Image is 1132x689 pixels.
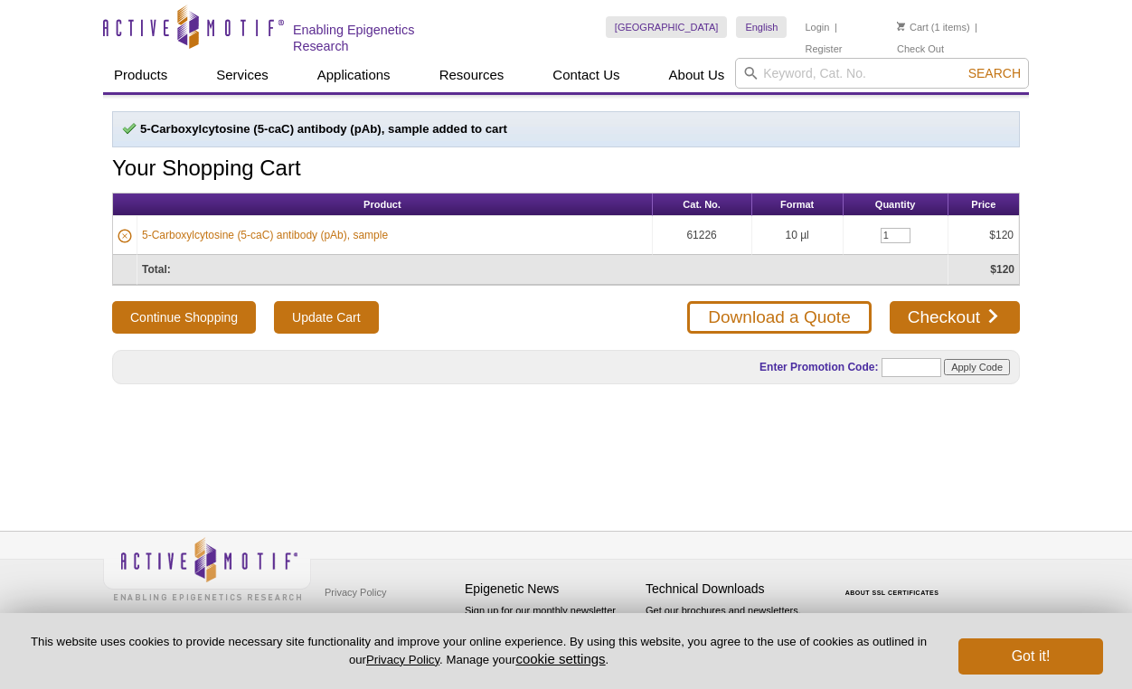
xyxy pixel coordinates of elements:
[363,199,401,210] span: Product
[307,58,401,92] a: Applications
[990,263,1014,276] strong: $120
[653,216,752,255] td: 61226
[103,58,178,92] a: Products
[897,16,970,38] li: (1 items)
[683,199,721,210] span: Cat. No.
[890,301,1020,334] a: Checkout
[293,22,473,54] h2: Enabling Epigenetics Research
[971,199,995,210] span: Price
[320,579,391,606] a: Privacy Policy
[735,58,1029,89] input: Keyword, Cat. No.
[780,199,814,210] span: Format
[875,199,916,210] span: Quantity
[320,606,415,633] a: Terms & Conditions
[542,58,630,92] a: Contact Us
[29,634,929,668] p: This website uses cookies to provide necessary site functionality and improve your online experie...
[112,156,1020,183] h1: Your Shopping Cart
[465,581,637,597] h4: Epigenetic News
[205,58,279,92] a: Services
[112,301,256,334] button: Continue Shopping
[897,22,905,31] img: Your Cart
[897,42,944,55] a: Check Out
[805,42,842,55] a: Register
[826,563,962,603] table: Click to Verify - This site chose Symantec SSL for secure e-commerce and confidential communicati...
[752,216,844,255] td: 10 µl
[963,65,1026,81] button: Search
[429,58,515,92] a: Resources
[845,590,939,596] a: ABOUT SSL CERTIFICATES
[805,21,829,33] a: Login
[948,216,1019,255] td: $120
[758,361,878,373] label: Enter Promotion Code:
[975,16,977,38] li: |
[366,653,439,666] a: Privacy Policy
[968,66,1021,80] span: Search
[944,359,1010,375] input: Apply Code
[465,603,637,665] p: Sign up for our monthly newsletter highlighting recent publications in the field of epigenetics.
[274,301,378,334] input: Update Cart
[142,227,388,243] a: 5-Carboxylcytosine (5-caC) antibody (pAb), sample
[958,638,1103,675] button: Got it!
[646,581,817,597] h4: Technical Downloads
[122,121,1010,137] p: 5-Carboxylcytosine (5-caC) antibody (pAb), sample added to cart
[687,301,871,334] a: Download a Quote
[142,263,171,276] strong: Total:
[736,16,787,38] a: English
[103,532,311,605] img: Active Motif,
[646,603,817,649] p: Get our brochures and newsletters, or request them by mail.
[515,651,605,666] button: cookie settings
[897,21,929,33] a: Cart
[835,16,837,38] li: |
[606,16,728,38] a: [GEOGRAPHIC_DATA]
[658,58,736,92] a: About Us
